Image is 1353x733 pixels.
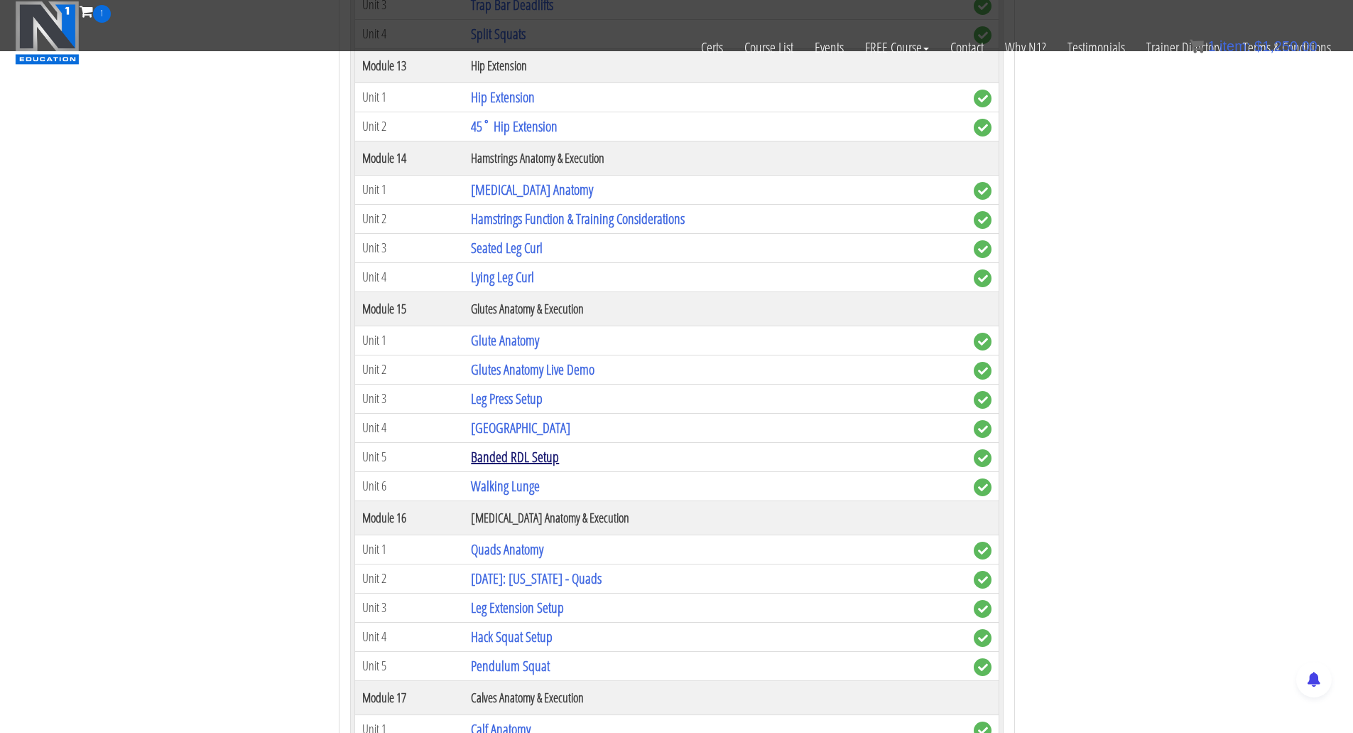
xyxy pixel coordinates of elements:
span: complete [974,211,991,229]
th: Module 16 [354,501,464,535]
span: 1 [1207,38,1215,54]
a: Course List [734,23,804,73]
td: Unit 4 [354,622,464,651]
td: Unit 1 [354,326,464,355]
a: [GEOGRAPHIC_DATA] [471,418,570,437]
span: complete [974,420,991,438]
a: Glutes Anatomy Live Demo [471,360,594,379]
span: complete [974,600,991,618]
th: Glutes Anatomy & Execution [464,291,966,326]
a: FREE Course [854,23,940,73]
span: complete [974,449,991,467]
span: complete [974,269,991,287]
a: Why N1? [994,23,1057,73]
th: Module 15 [354,291,464,326]
td: Unit 3 [354,233,464,262]
a: Hack Squat Setup [471,627,553,646]
img: n1-education [15,1,80,65]
span: complete [974,391,991,409]
a: Hamstrings Function & Training Considerations [471,209,685,228]
span: item: [1219,38,1250,54]
a: [DATE]: [US_STATE] - Quads [471,569,602,588]
a: 1 item: $1,250.00 [1190,38,1317,54]
span: complete [974,362,991,380]
a: Quads Anatomy [471,540,543,559]
bdi: 1,250.00 [1254,38,1317,54]
a: Glute Anatomy [471,331,539,350]
span: complete [974,182,991,200]
a: Events [804,23,854,73]
td: Unit 1 [354,535,464,564]
a: [MEDICAL_DATA] Anatomy [471,180,593,199]
td: Unit 4 [354,413,464,442]
td: Unit 3 [354,593,464,622]
span: complete [974,478,991,496]
th: [MEDICAL_DATA] Anatomy & Execution [464,501,966,535]
a: Contact [940,23,994,73]
td: Unit 5 [354,651,464,680]
a: Hip Extension [471,87,535,107]
span: $ [1254,38,1262,54]
a: 1 [80,1,111,21]
a: Lying Leg Curl [471,267,534,287]
span: complete [974,240,991,258]
span: complete [974,629,991,647]
a: Pendulum Squat [471,656,550,675]
a: Testimonials [1057,23,1136,73]
span: complete [974,542,991,560]
span: complete [974,333,991,351]
td: Unit 3 [354,384,464,413]
td: Unit 1 [354,175,464,204]
th: Hamstrings Anatomy & Execution [464,141,966,175]
td: Unit 2 [354,355,464,384]
td: Unit 1 [354,82,464,112]
img: icon11.png [1190,39,1204,53]
span: complete [974,658,991,676]
td: Unit 6 [354,471,464,501]
span: 1 [93,5,111,23]
a: Banded RDL Setup [471,447,559,466]
th: Module 17 [354,680,464,715]
span: complete [974,119,991,137]
a: Walking Lunge [471,476,540,496]
td: Unit 2 [354,204,464,233]
a: 45˚ Hip Extension [471,117,558,136]
td: Unit 4 [354,262,464,291]
td: Unit 2 [354,564,464,593]
th: Calves Anatomy & Execution [464,680,966,715]
span: complete [974,571,991,589]
span: complete [974,90,991,107]
th: Module 14 [354,141,464,175]
a: Certs [690,23,734,73]
a: Leg Press Setup [471,389,543,408]
a: Leg Extension Setup [471,598,564,617]
a: Terms & Conditions [1232,23,1342,73]
a: Trainer Directory [1136,23,1232,73]
td: Unit 5 [354,442,464,471]
td: Unit 2 [354,112,464,141]
a: Seated Leg Curl [471,238,543,257]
